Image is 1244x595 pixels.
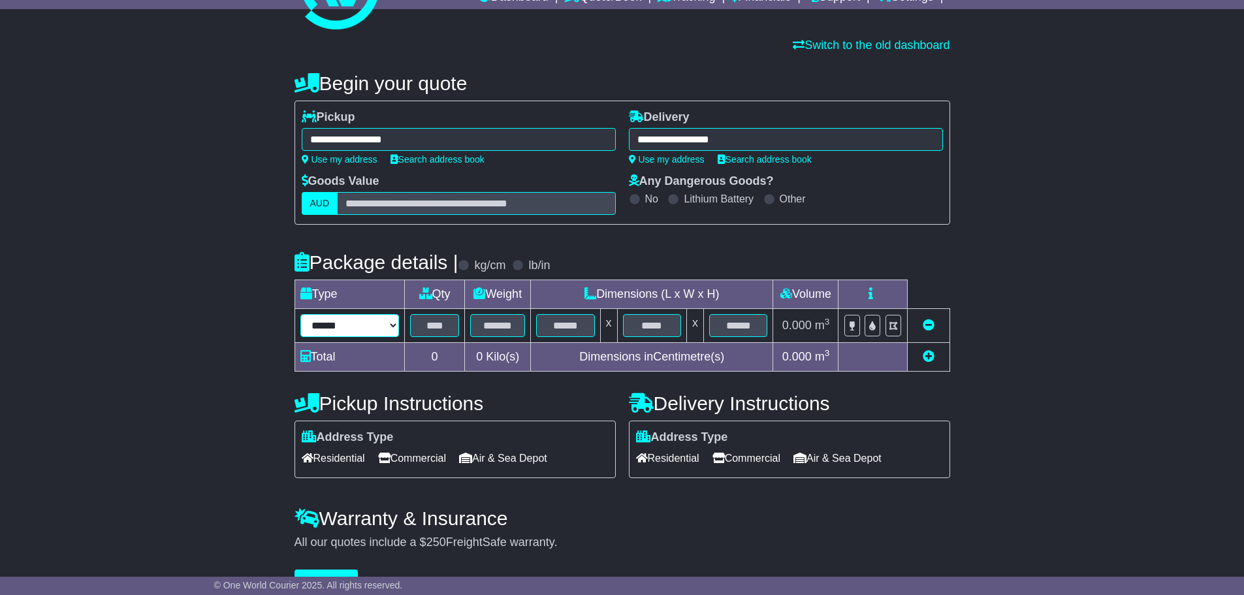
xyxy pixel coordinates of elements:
a: Remove this item [923,319,934,332]
h4: Begin your quote [295,72,950,94]
label: Other [780,193,806,205]
h4: Package details | [295,251,458,273]
span: Air & Sea Depot [459,448,547,468]
span: Air & Sea Depot [793,448,882,468]
td: Total [295,343,404,372]
label: Lithium Battery [684,193,754,205]
span: 250 [426,536,446,549]
td: Type [295,280,404,309]
span: Commercial [712,448,780,468]
a: Add new item [923,350,934,363]
h4: Warranty & Insurance [295,507,950,529]
td: 0 [404,343,465,372]
td: Weight [465,280,531,309]
label: kg/cm [474,259,505,273]
span: 0.000 [782,350,812,363]
sup: 3 [825,317,830,327]
a: Use my address [302,154,377,165]
h4: Delivery Instructions [629,393,950,414]
span: © One World Courier 2025. All rights reserved. [214,580,403,590]
div: All our quotes include a $ FreightSafe warranty. [295,536,950,550]
td: Dimensions (L x W x H) [531,280,773,309]
button: Get Quotes [295,570,359,592]
label: Address Type [302,430,394,445]
label: Any Dangerous Goods? [629,174,774,189]
a: Switch to the old dashboard [793,39,949,52]
label: AUD [302,192,338,215]
span: Residential [302,448,365,468]
td: x [686,309,703,343]
label: Pickup [302,110,355,125]
label: Address Type [636,430,728,445]
a: Search address book [391,154,485,165]
label: Delivery [629,110,690,125]
td: Kilo(s) [465,343,531,372]
label: lb/in [528,259,550,273]
span: Commercial [378,448,446,468]
sup: 3 [825,348,830,358]
span: Residential [636,448,699,468]
span: m [815,319,830,332]
label: No [645,193,658,205]
td: Qty [404,280,465,309]
span: 0 [476,350,483,363]
td: Dimensions in Centimetre(s) [531,343,773,372]
span: m [815,350,830,363]
td: Volume [773,280,838,309]
a: Use my address [629,154,705,165]
h4: Pickup Instructions [295,393,616,414]
td: x [600,309,617,343]
label: Goods Value [302,174,379,189]
span: 0.000 [782,319,812,332]
a: Search address book [718,154,812,165]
